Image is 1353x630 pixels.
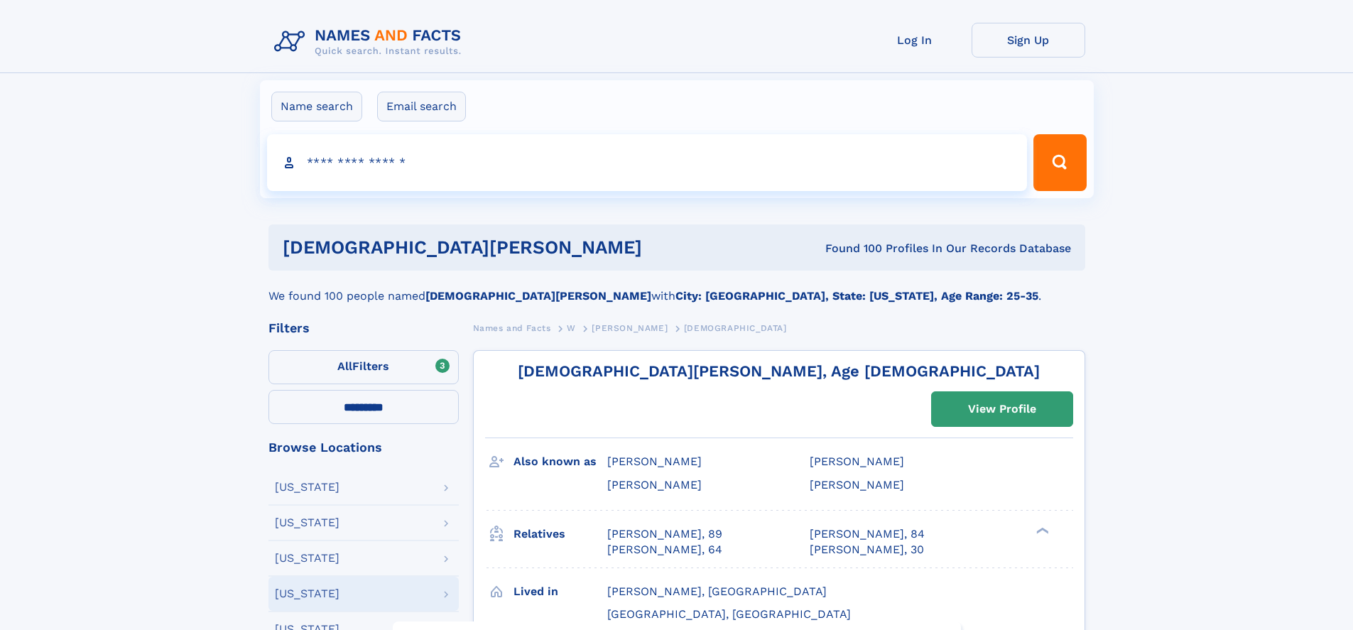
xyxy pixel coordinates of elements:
[268,271,1085,305] div: We found 100 people named with .
[275,482,339,493] div: [US_STATE]
[810,542,924,558] a: [PERSON_NAME], 30
[567,319,576,337] a: W
[275,553,339,564] div: [US_STATE]
[607,478,702,491] span: [PERSON_NAME]
[567,323,576,333] span: W
[275,517,339,528] div: [US_STATE]
[275,588,339,599] div: [US_STATE]
[810,478,904,491] span: [PERSON_NAME]
[607,526,722,542] a: [PERSON_NAME], 89
[473,319,551,337] a: Names and Facts
[592,319,668,337] a: [PERSON_NAME]
[675,289,1038,303] b: City: [GEOGRAPHIC_DATA], State: [US_STATE], Age Range: 25-35
[972,23,1085,58] a: Sign Up
[932,392,1072,426] a: View Profile
[425,289,651,303] b: [DEMOGRAPHIC_DATA][PERSON_NAME]
[810,455,904,468] span: [PERSON_NAME]
[607,455,702,468] span: [PERSON_NAME]
[607,585,827,598] span: [PERSON_NAME], [GEOGRAPHIC_DATA]
[607,607,851,621] span: [GEOGRAPHIC_DATA], [GEOGRAPHIC_DATA]
[684,323,787,333] span: [DEMOGRAPHIC_DATA]
[810,526,925,542] a: [PERSON_NAME], 84
[377,92,466,121] label: Email search
[858,23,972,58] a: Log In
[337,359,352,373] span: All
[1033,134,1086,191] button: Search Button
[268,23,473,61] img: Logo Names and Facts
[607,542,722,558] a: [PERSON_NAME], 64
[268,350,459,384] label: Filters
[514,450,607,474] h3: Also known as
[267,134,1028,191] input: search input
[592,323,668,333] span: [PERSON_NAME]
[518,362,1040,380] a: [DEMOGRAPHIC_DATA][PERSON_NAME], Age [DEMOGRAPHIC_DATA]
[1033,526,1050,535] div: ❯
[268,441,459,454] div: Browse Locations
[283,239,734,256] h1: [DEMOGRAPHIC_DATA][PERSON_NAME]
[514,522,607,546] h3: Relatives
[734,241,1071,256] div: Found 100 Profiles In Our Records Database
[268,322,459,335] div: Filters
[968,393,1036,425] div: View Profile
[271,92,362,121] label: Name search
[514,580,607,604] h3: Lived in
